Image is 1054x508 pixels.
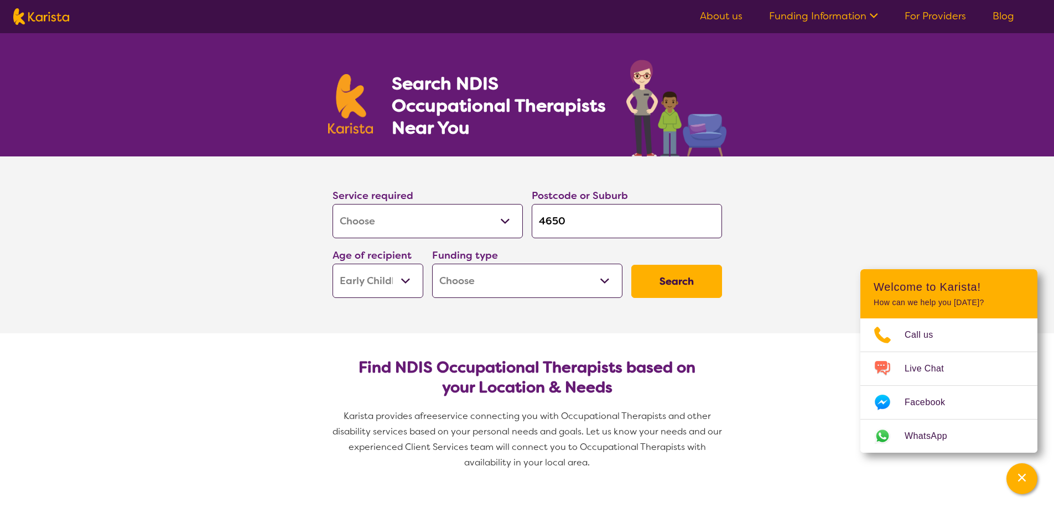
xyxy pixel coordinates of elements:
[420,410,438,422] span: free
[344,410,420,422] span: Karista provides a
[905,394,958,411] span: Facebook
[905,428,960,444] span: WhatsApp
[905,360,957,377] span: Live Chat
[432,249,498,262] label: Funding type
[626,60,726,156] img: occupational-therapy
[860,269,1037,453] div: Channel Menu
[333,249,412,262] label: Age of recipient
[700,9,743,23] a: About us
[874,298,1024,307] p: How can we help you [DATE]?
[333,189,413,202] label: Service required
[532,189,628,202] label: Postcode or Suburb
[341,358,713,397] h2: Find NDIS Occupational Therapists based on your Location & Needs
[631,265,722,298] button: Search
[13,8,69,25] img: Karista logo
[392,72,607,139] h1: Search NDIS Occupational Therapists Near You
[333,410,724,468] span: service connecting you with Occupational Therapists and other disability services based on your p...
[860,420,1037,453] a: Web link opens in a new tab.
[860,318,1037,453] ul: Choose channel
[769,9,878,23] a: Funding Information
[532,204,722,238] input: Type
[328,74,373,134] img: Karista logo
[993,9,1014,23] a: Blog
[905,327,947,343] span: Call us
[874,280,1024,294] h2: Welcome to Karista!
[905,9,966,23] a: For Providers
[1006,463,1037,494] button: Channel Menu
